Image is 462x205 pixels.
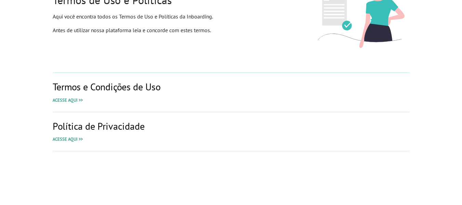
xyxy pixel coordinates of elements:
p: Antes de utilizar nossa plataforma leia e concorde com estes termos. [53,26,280,34]
span: Acesse aqui >> [53,136,83,142]
h3: Política de Privacidade [53,120,410,132]
h3: Termos e Condições de Uso [53,81,410,93]
span: Acesse aqui >> [53,97,83,103]
a: Política de Privacidade Acesse aqui >> [53,120,410,142]
a: Termos e Condições de Uso Acesse aqui >> [53,81,410,103]
p: Aqui você encontra todos os Termos de Uso e Políticas da Inboarding. [53,12,280,21]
